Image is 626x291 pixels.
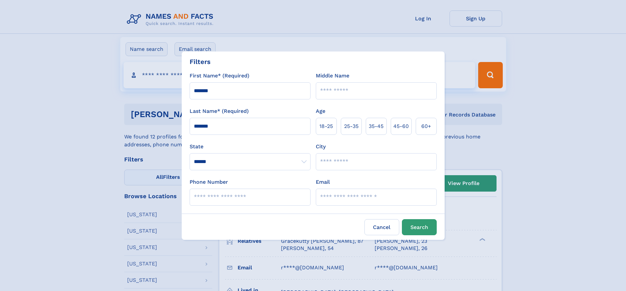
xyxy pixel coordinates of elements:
[190,178,228,186] label: Phone Number
[316,143,326,151] label: City
[190,72,249,80] label: First Name* (Required)
[316,72,349,80] label: Middle Name
[344,122,359,130] span: 25‑35
[393,122,409,130] span: 45‑60
[364,219,399,235] label: Cancel
[319,122,333,130] span: 18‑25
[190,143,311,151] label: State
[316,178,330,186] label: Email
[369,122,383,130] span: 35‑45
[190,57,211,67] div: Filters
[190,107,249,115] label: Last Name* (Required)
[402,219,437,235] button: Search
[316,107,325,115] label: Age
[421,122,431,130] span: 60+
